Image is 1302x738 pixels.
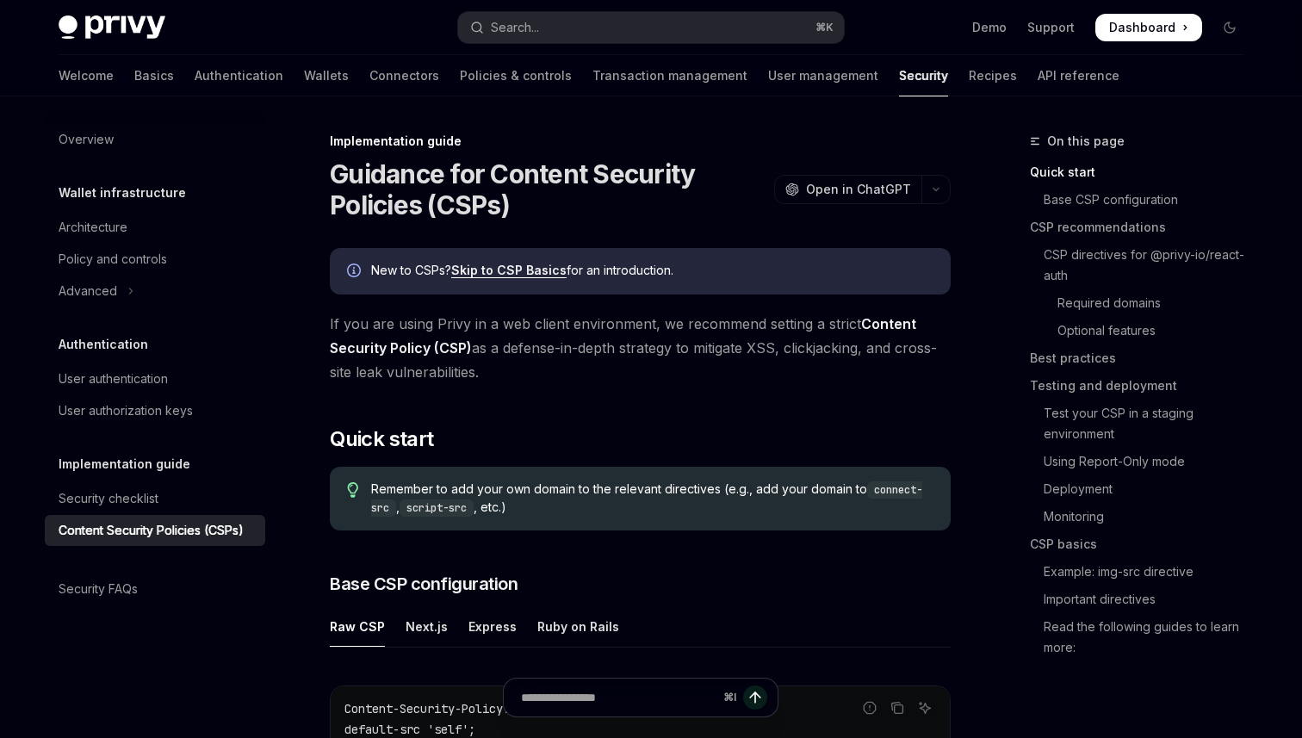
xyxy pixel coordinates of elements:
a: Optional features [1030,317,1257,344]
div: Security checklist [59,488,158,509]
span: Base CSP configuration [330,572,518,596]
a: User management [768,55,878,96]
a: Demo [972,19,1007,36]
div: Overview [59,129,114,150]
a: Wallets [304,55,349,96]
button: Open in ChatGPT [774,175,921,204]
a: Best practices [1030,344,1257,372]
a: Test your CSP in a staging environment [1030,400,1257,448]
a: CSP basics [1030,530,1257,558]
h5: Authentication [59,334,148,355]
button: Open search [458,12,844,43]
span: Quick start [330,425,433,453]
svg: Tip [347,482,359,498]
a: Monitoring [1030,503,1257,530]
a: Quick start [1030,158,1257,186]
img: dark logo [59,16,165,40]
div: Architecture [59,217,127,238]
a: Welcome [59,55,114,96]
h5: Wallet infrastructure [59,183,186,203]
div: User authentication [59,369,168,389]
code: connect-src [371,481,922,517]
a: Important directives [1030,586,1257,613]
a: Deployment [1030,475,1257,503]
div: Search... [491,17,539,38]
a: Authentication [195,55,283,96]
a: Example: img-src directive [1030,558,1257,586]
a: CSP directives for @privy-io/react-auth [1030,241,1257,289]
h1: Guidance for Content Security Policies (CSPs) [330,158,767,220]
a: Policy and controls [45,244,265,275]
a: Security checklist [45,483,265,514]
div: Content Security Policies (CSPs) [59,520,244,541]
div: Security FAQs [59,579,138,599]
a: Recipes [969,55,1017,96]
div: New to CSPs? for an introduction. [371,262,933,281]
a: Basics [134,55,174,96]
a: Testing and deployment [1030,372,1257,400]
a: Overview [45,124,265,155]
span: ⌘ K [815,21,834,34]
a: Security [899,55,948,96]
a: Skip to CSP Basics [451,263,567,278]
h5: Implementation guide [59,454,190,474]
div: Implementation guide [330,133,951,150]
button: Toggle dark mode [1216,14,1243,41]
a: Base CSP configuration [1030,186,1257,214]
a: Using Report-Only mode [1030,448,1257,475]
div: Policy and controls [59,249,167,270]
div: Advanced [59,281,117,301]
a: Architecture [45,212,265,243]
a: Transaction management [592,55,747,96]
span: Remember to add your own domain to the relevant directives (e.g., add your domain to , , etc.) [371,481,933,517]
a: User authorization keys [45,395,265,426]
a: Dashboard [1095,14,1202,41]
span: If you are using Privy in a web client environment, we recommend setting a strict as a defense-in... [330,312,951,384]
span: Open in ChatGPT [806,181,911,198]
div: Express [468,606,517,647]
a: Support [1027,19,1075,36]
a: Policies & controls [460,55,572,96]
a: API reference [1038,55,1119,96]
input: Ask a question... [521,679,716,716]
button: Toggle Advanced section [45,276,265,307]
div: Raw CSP [330,606,385,647]
a: Security FAQs [45,574,265,605]
button: Send message [743,685,767,710]
div: User authorization keys [59,400,193,421]
a: Connectors [369,55,439,96]
div: Next.js [406,606,448,647]
div: Ruby on Rails [537,606,619,647]
a: Read the following guides to learn more: [1030,613,1257,661]
a: Content Security Policies (CSPs) [45,515,265,546]
a: CSP recommendations [1030,214,1257,241]
svg: Info [347,264,364,281]
span: On this page [1047,131,1125,152]
a: Required domains [1030,289,1257,317]
code: script-src [400,499,474,517]
span: Dashboard [1109,19,1175,36]
a: User authentication [45,363,265,394]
